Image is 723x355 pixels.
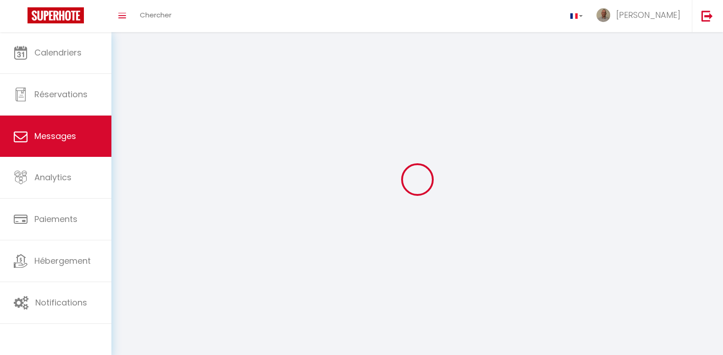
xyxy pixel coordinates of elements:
span: [PERSON_NAME] [616,9,680,21]
span: Chercher [140,10,171,20]
img: logout [701,10,713,22]
img: ... [596,8,610,22]
span: Calendriers [34,47,82,58]
button: Ouvrir le widget de chat LiveChat [7,4,35,31]
span: Réservations [34,89,88,100]
span: Notifications [35,297,87,308]
img: Super Booking [28,7,84,23]
span: Paiements [34,213,77,225]
span: Analytics [34,172,72,183]
span: Hébergement [34,255,91,266]
span: Messages [34,130,76,142]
